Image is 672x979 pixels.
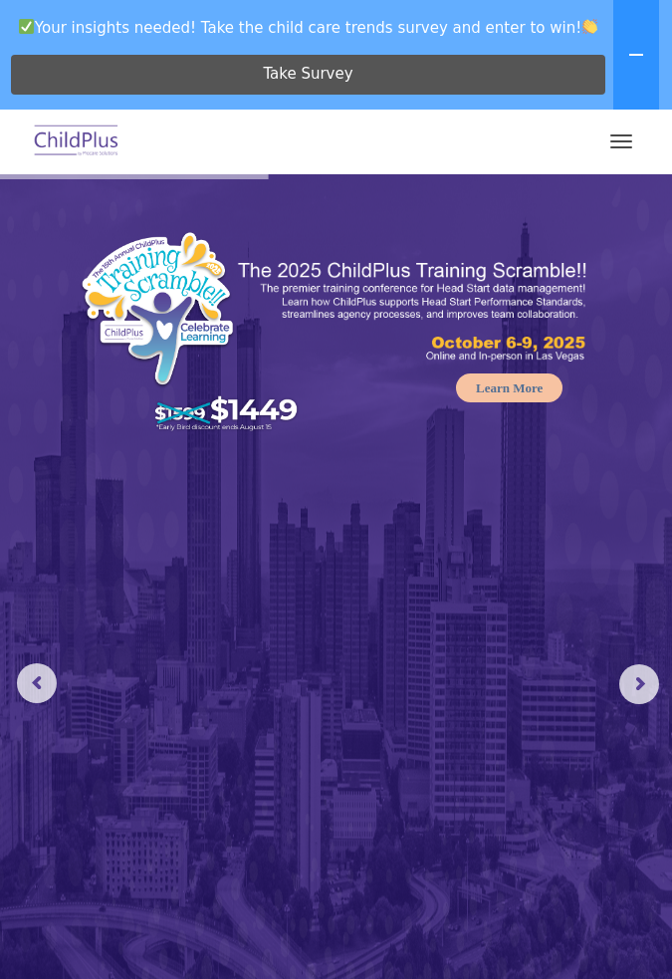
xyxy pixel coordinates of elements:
img: 👏 [582,19,597,34]
span: Your insights needed! Take the child care trends survey and enter to win! [8,8,609,47]
span: Take Survey [263,57,352,92]
a: Learn More [456,373,562,402]
a: Take Survey [11,55,605,95]
img: ✅ [19,19,34,34]
img: ChildPlus by Procare Solutions [30,119,123,165]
